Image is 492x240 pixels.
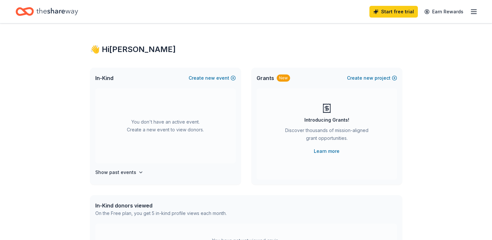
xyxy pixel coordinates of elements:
span: In-Kind [95,74,113,82]
span: new [364,74,373,82]
div: Discover thousands of mission-aligned grant opportunities. [283,127,371,145]
div: 👋 Hi [PERSON_NAME] [90,44,402,55]
button: Createnewevent [189,74,236,82]
span: Grants [257,74,274,82]
div: You don't have an active event. Create a new event to view donors. [95,88,236,163]
a: Start free trial [369,6,418,18]
span: new [205,74,215,82]
a: Home [16,4,78,19]
div: New [277,74,290,82]
a: Learn more [314,147,339,155]
a: Earn Rewards [420,6,467,18]
h4: Show past events [95,168,136,176]
button: Show past events [95,168,143,176]
div: On the Free plan, you get 5 in-kind profile views each month. [95,209,227,217]
div: In-Kind donors viewed [95,202,227,209]
button: Createnewproject [347,74,397,82]
div: Introducing Grants! [304,116,349,124]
